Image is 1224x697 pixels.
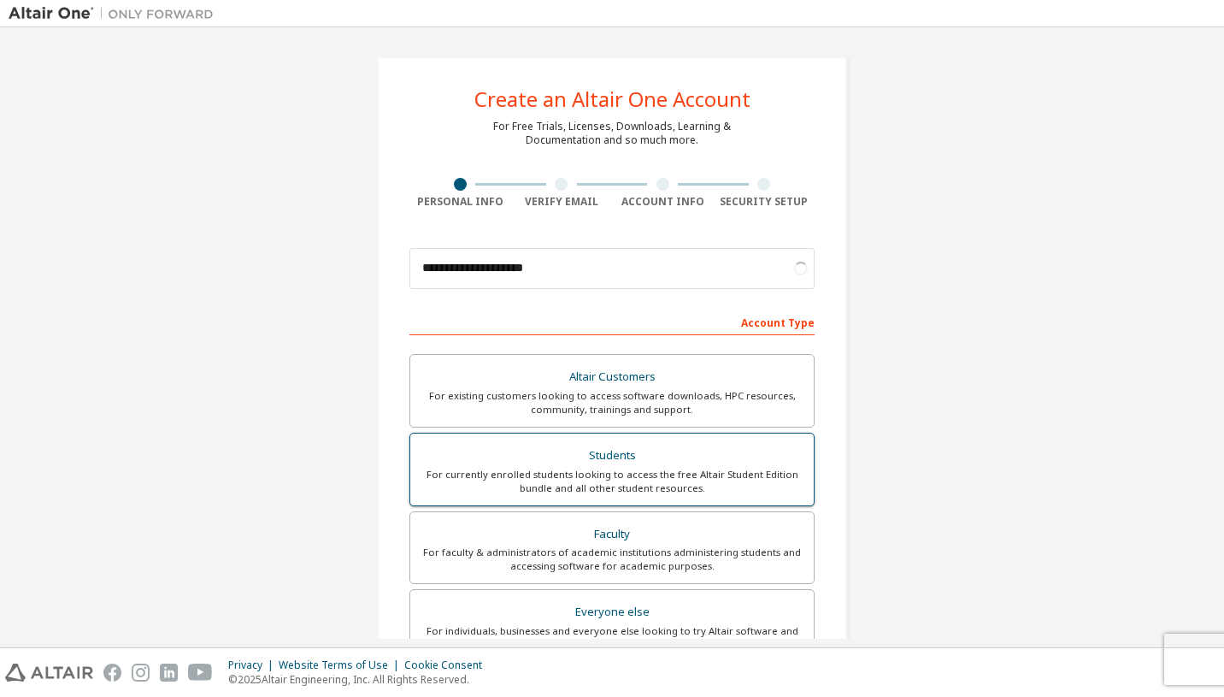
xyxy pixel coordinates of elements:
[160,664,178,682] img: linkedin.svg
[228,659,279,672] div: Privacy
[421,444,803,468] div: Students
[421,546,803,573] div: For faculty & administrators of academic institutions administering students and accessing softwa...
[228,672,492,687] p: © 2025 Altair Engineering, Inc. All Rights Reserved.
[9,5,222,22] img: Altair One
[511,195,613,209] div: Verify Email
[421,468,803,495] div: For currently enrolled students looking to access the free Altair Student Edition bundle and all ...
[421,365,803,389] div: Altair Customers
[493,120,731,147] div: For Free Trials, Licenses, Downloads, Learning & Documentation and so much more.
[421,624,803,652] div: For individuals, businesses and everyone else looking to try Altair software and explore our prod...
[421,523,803,546] div: Faculty
[409,195,511,209] div: Personal Info
[5,664,93,682] img: altair_logo.svg
[409,308,815,335] div: Account Type
[474,89,750,109] div: Create an Altair One Account
[404,659,492,672] div: Cookie Consent
[188,664,213,682] img: youtube.svg
[421,389,803,416] div: For existing customers looking to access software downloads, HPC resources, community, trainings ...
[132,664,150,682] img: instagram.svg
[714,195,815,209] div: Security Setup
[103,664,121,682] img: facebook.svg
[612,195,714,209] div: Account Info
[279,659,404,672] div: Website Terms of Use
[421,600,803,624] div: Everyone else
